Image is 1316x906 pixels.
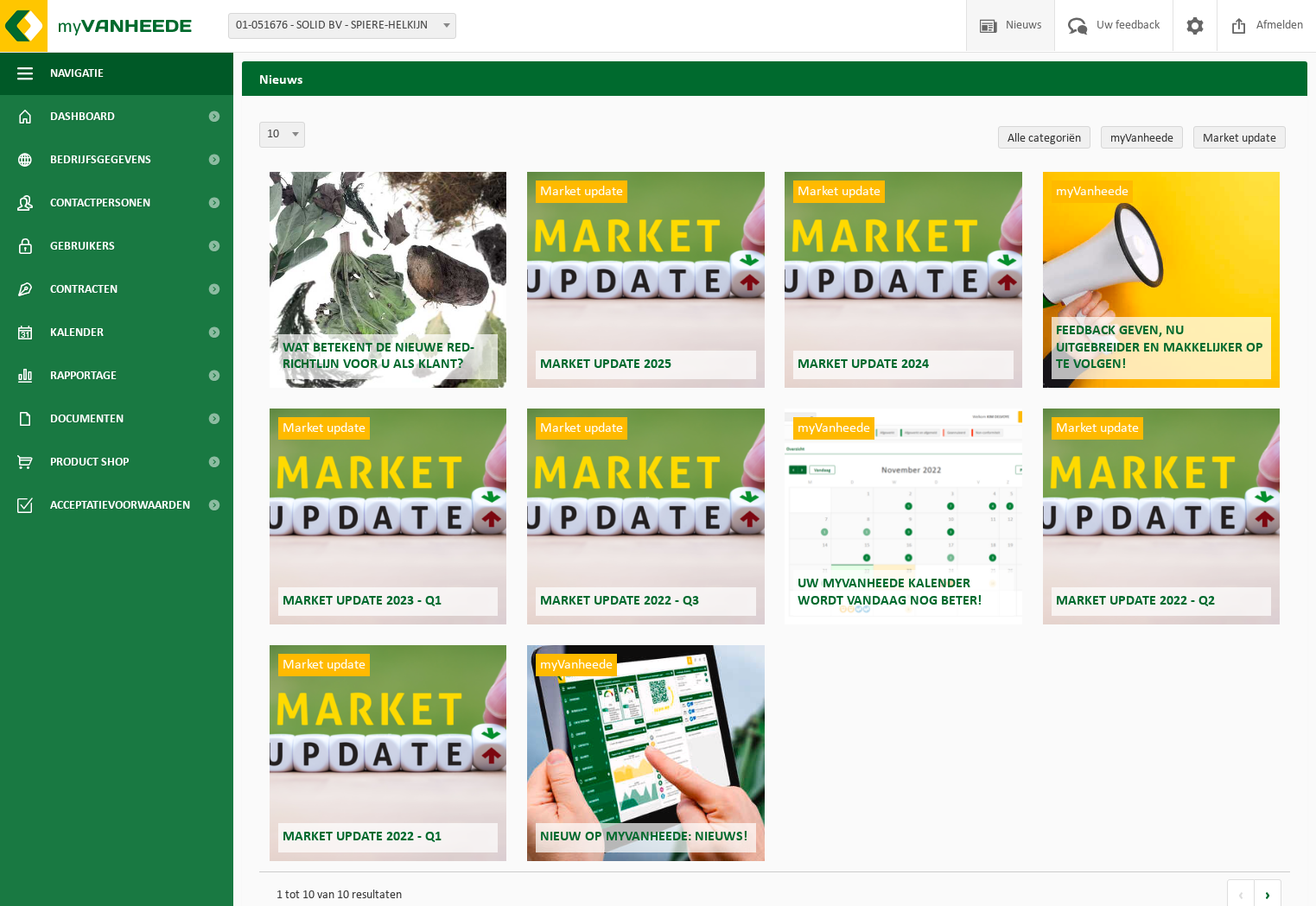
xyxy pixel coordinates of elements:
[50,138,151,181] span: Bedrijfsgegevens
[50,311,104,354] span: Kalender
[536,417,627,440] span: Market update
[793,181,885,203] span: Market update
[283,830,442,844] span: Market update 2022 - Q1
[259,122,305,148] span: 10
[1043,172,1280,388] a: myVanheede Feedback geven, nu uitgebreider en makkelijker op te volgen!
[278,654,370,676] span: Market update
[283,594,442,608] span: Market update 2023 - Q1
[278,417,370,440] span: Market update
[536,654,617,676] span: myVanheede
[270,172,506,388] a: Wat betekent de nieuwe RED-richtlijn voor u als klant?
[50,225,115,268] span: Gebruikers
[540,594,699,608] span: Market update 2022 - Q3
[536,181,627,203] span: Market update
[798,358,929,371] span: Market update 2024
[785,409,1021,624] a: myVanheede Uw myVanheede kalender wordt vandaag nog beter!
[50,268,118,311] span: Contracten
[50,440,129,484] span: Product Shop
[1052,181,1133,203] span: myVanheede
[1056,324,1263,371] span: Feedback geven, nu uitgebreider en makkelijker op te volgen!
[260,123,304,147] span: 10
[270,645,506,861] a: Market update Market update 2022 - Q1
[785,172,1021,388] a: Market update Market update 2024
[1193,126,1286,149] a: Market update
[798,577,982,607] span: Uw myVanheede kalender wordt vandaag nog beter!
[50,354,117,397] span: Rapportage
[527,409,764,624] a: Market update Market update 2022 - Q3
[540,830,747,844] span: Nieuw op myVanheede: Nieuws!
[50,181,150,225] span: Contactpersonen
[229,14,455,38] span: 01-051676 - SOLID BV - SPIERE-HELKIJN
[50,397,124,440] span: Documenten
[998,126,1090,149] a: Alle categoriën
[540,358,671,371] span: Market update 2025
[527,172,764,388] a: Market update Market update 2025
[1056,594,1215,608] span: Market update 2022 - Q2
[283,341,474,371] span: Wat betekent de nieuwe RED-richtlijn voor u als klant?
[50,95,115,138] span: Dashboard
[50,52,104,95] span: Navigatie
[793,417,874,440] span: myVanheede
[228,13,456,39] span: 01-051676 - SOLID BV - SPIERE-HELKIJN
[1101,126,1183,149] a: myVanheede
[527,645,764,861] a: myVanheede Nieuw op myVanheede: Nieuws!
[242,61,1307,95] h2: Nieuws
[50,484,190,527] span: Acceptatievoorwaarden
[270,409,506,624] a: Market update Market update 2023 - Q1
[1043,409,1280,624] a: Market update Market update 2022 - Q2
[1052,417,1143,440] span: Market update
